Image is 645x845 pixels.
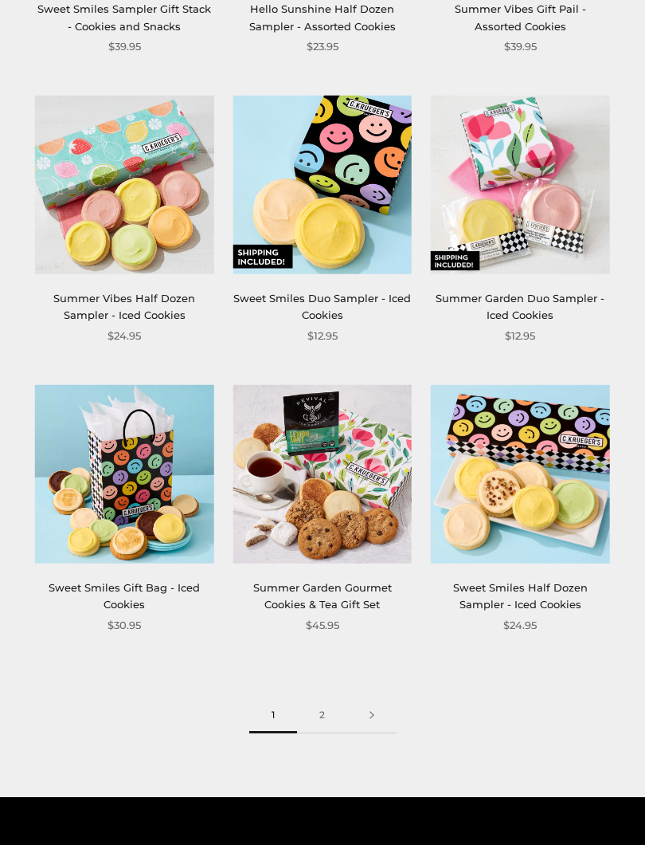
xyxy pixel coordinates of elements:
[53,293,195,322] a: Summer Vibes Half Dozen Sampler - Iced Cookies
[453,582,588,611] a: Sweet Smiles Half Dozen Sampler - Iced Cookies
[35,385,213,564] img: Sweet Smiles Gift Bag - Iced Cookies
[504,39,537,56] span: $39.95
[253,582,392,611] a: Summer Garden Gourmet Cookies & Tea Gift Set
[108,39,141,56] span: $39.95
[249,3,396,33] a: Hello Sunshine Half Dozen Sampler - Assorted Cookies
[13,784,165,832] iframe: Sign Up via Text for Offers
[306,618,339,635] span: $45.95
[297,698,347,734] a: 2
[37,3,211,33] a: Sweet Smiles Sampler Gift Stack - Cookies and Snacks
[505,328,535,345] span: $12.95
[455,3,586,33] a: Summer Vibes Gift Pail - Assorted Cookies
[431,385,609,564] img: Sweet Smiles Half Dozen Sampler - Iced Cookies
[503,618,537,635] span: $24.95
[249,698,297,734] span: 1
[431,96,609,275] img: Summer Garden Duo Sampler - Iced Cookies
[107,328,141,345] span: $24.95
[107,618,141,635] span: $30.95
[49,582,200,611] a: Sweet Smiles Gift Bag - Iced Cookies
[436,293,604,322] a: Summer Garden Duo Sampler - Iced Cookies
[347,698,397,734] a: Next page
[233,96,412,275] img: Sweet Smiles Duo Sampler - Iced Cookies
[233,293,411,322] a: Sweet Smiles Duo Sampler - Iced Cookies
[307,39,338,56] span: $23.95
[307,328,338,345] span: $12.95
[233,385,412,564] img: Summer Garden Gourmet Cookies & Tea Gift Set
[35,96,213,275] img: Summer Vibes Half Dozen Sampler - Iced Cookies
